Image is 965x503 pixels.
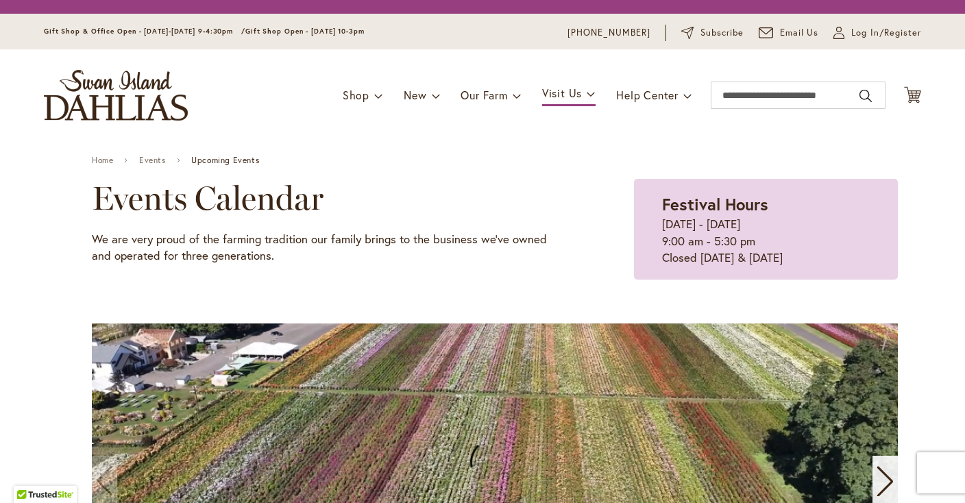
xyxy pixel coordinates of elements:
[542,86,582,100] span: Visit Us
[681,26,744,40] a: Subscribe
[662,193,768,215] strong: Festival Hours
[616,88,679,102] span: Help Center
[44,27,245,36] span: Gift Shop & Office Open - [DATE]-[DATE] 9-4:30pm /
[700,26,744,40] span: Subscribe
[191,156,259,165] span: Upcoming Events
[662,216,870,266] p: [DATE] - [DATE] 9:00 am - 5:30 pm Closed [DATE] & [DATE]
[833,26,921,40] a: Log In/Register
[92,231,565,265] p: We are very proud of the farming tradition our family brings to the business we've owned and oper...
[780,26,819,40] span: Email Us
[10,454,49,493] iframe: Launch Accessibility Center
[404,88,426,102] span: New
[92,156,113,165] a: Home
[92,179,565,217] h2: Events Calendar
[139,156,166,165] a: Events
[859,85,872,107] button: Search
[851,26,921,40] span: Log In/Register
[461,88,507,102] span: Our Farm
[245,27,365,36] span: Gift Shop Open - [DATE] 10-3pm
[44,70,188,121] a: store logo
[759,26,819,40] a: Email Us
[567,26,650,40] a: [PHONE_NUMBER]
[343,88,369,102] span: Shop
